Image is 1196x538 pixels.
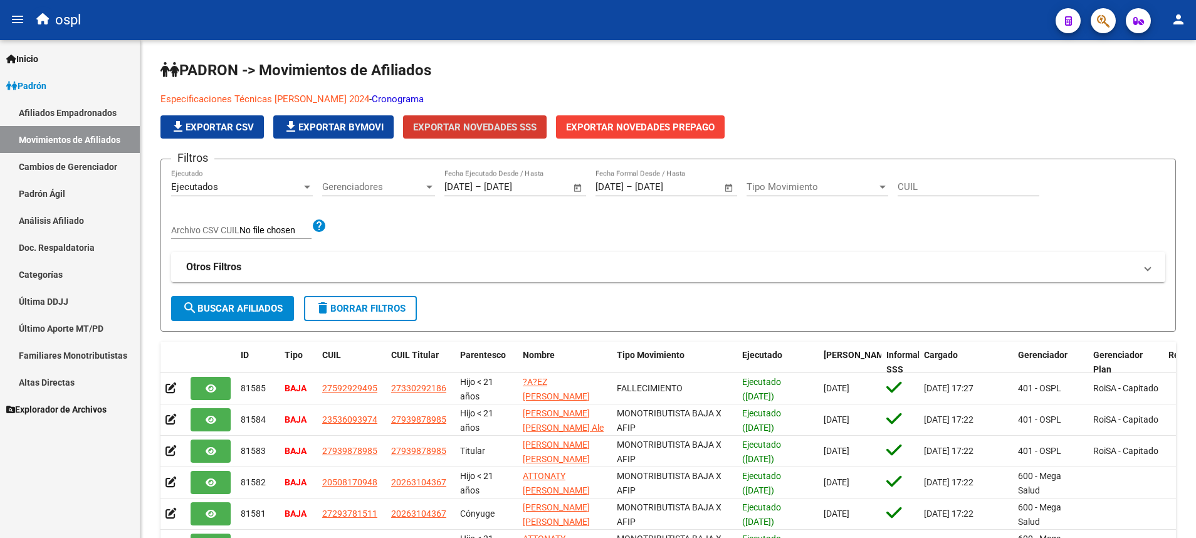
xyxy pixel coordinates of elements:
span: MONOTRIBUTISTA BAJA X AFIP [617,408,721,433]
span: Borrar Filtros [315,303,406,314]
span: Ejecutado ([DATE]) [742,440,781,464]
a: Cronograma [372,93,424,105]
span: Tipo Movimiento [747,181,877,193]
span: 81582 [241,477,266,487]
datatable-header-cell: Tipo [280,342,317,383]
span: MONOTRIBUTISTA BAJA X AFIP [617,471,721,495]
span: CUIL [322,350,341,360]
span: – [475,181,481,193]
mat-icon: delete [315,300,330,315]
span: ?A?EZ [PERSON_NAME] [523,377,590,401]
span: 20263104367 [391,477,446,487]
span: 401 - OSPL [1018,383,1061,393]
span: Titular [460,446,485,456]
span: [DATE] 17:22 [924,509,973,519]
span: RoiSA - Capitado [1093,446,1158,456]
span: [DATE] 17:22 [924,446,973,456]
span: 600 - Mega Salud [1018,471,1061,495]
span: Ejecutado ([DATE]) [742,471,781,495]
span: Gerenciadores [322,181,424,193]
button: Open calendar [722,181,737,195]
p: - [160,92,997,106]
span: [DATE] [824,383,849,393]
span: [DATE] [824,446,849,456]
span: Archivo CSV CUIL [171,225,239,235]
strong: BAJA [285,477,307,487]
span: 81581 [241,509,266,519]
span: ID [241,350,249,360]
span: RoiSA - Capitado [1093,383,1158,393]
span: MONOTRIBUTISTA BAJA X AFIP [617,440,721,464]
span: Nombre [523,350,555,360]
mat-icon: person [1171,12,1186,27]
strong: BAJA [285,414,307,425]
iframe: Intercom live chat [1153,495,1183,525]
span: 401 - OSPL [1018,414,1061,425]
strong: BAJA [285,383,307,393]
span: Inicio [6,52,38,66]
datatable-header-cell: Nombre [518,342,612,383]
span: [DATE] [824,414,849,425]
span: [DATE] [824,509,849,519]
span: ospl [55,6,81,34]
button: Exportar Novedades Prepago [556,115,725,139]
span: 81583 [241,446,266,456]
input: Fecha fin [484,181,545,193]
span: FALLECIMIENTO [617,383,683,393]
span: 401 - OSPL [1018,446,1061,456]
span: Cónyuge [460,509,495,519]
span: Hijo < 21 años [460,377,493,401]
span: Ejecutado [742,350,782,360]
span: Ejecutado ([DATE]) [742,502,781,527]
datatable-header-cell: CUIL Titular [386,342,455,383]
span: 27939878985 [391,446,446,456]
span: Exportar Novedades Prepago [566,122,715,133]
span: Parentesco [460,350,506,360]
span: Informable SSS [886,350,930,374]
span: [PERSON_NAME] [PERSON_NAME] [PERSON_NAME] [523,440,590,478]
datatable-header-cell: Cargado [919,342,1013,383]
span: Padrón [6,79,46,93]
span: 27592929495 [322,383,377,393]
mat-icon: menu [10,12,25,27]
span: 20263104367 [391,509,446,519]
input: Fecha inicio [444,181,473,193]
span: Ejecutados [171,181,218,193]
datatable-header-cell: Fecha Formal [819,342,881,383]
span: [DATE] 17:22 [924,414,973,425]
span: – [626,181,632,193]
span: 20508170948 [322,477,377,487]
input: Fecha inicio [595,181,624,193]
span: Ejecutado ([DATE]) [742,377,781,401]
datatable-header-cell: Ejecutado [737,342,819,383]
h3: Filtros [171,149,214,167]
mat-icon: file_download [170,119,186,134]
datatable-header-cell: Parentesco [455,342,518,383]
span: Cargado [924,350,958,360]
span: Exportar Novedades SSS [413,122,537,133]
span: 81585 [241,383,266,393]
datatable-header-cell: Informable SSS [881,342,919,383]
mat-expansion-panel-header: Otros Filtros [171,252,1165,282]
span: [PERSON_NAME] [PERSON_NAME] Ale [523,408,604,433]
button: Exportar CSV [160,115,264,139]
mat-icon: search [182,300,197,315]
span: CUIL Titular [391,350,439,360]
span: 600 - Mega Salud [1018,502,1061,527]
span: 81584 [241,414,266,425]
strong: Otros Filtros [186,260,241,274]
span: 27293781511 [322,509,377,519]
strong: BAJA [285,509,307,519]
span: Hijo < 21 años [460,408,493,433]
mat-icon: file_download [283,119,298,134]
span: RoiSA - Capitado [1093,414,1158,425]
datatable-header-cell: Gerenciador [1013,342,1088,383]
span: Hijo < 21 años [460,471,493,495]
span: [PERSON_NAME] [PERSON_NAME] [523,502,590,527]
span: [DATE] [824,477,849,487]
button: Exportar Bymovi [273,115,394,139]
span: MONOTRIBUTISTA BAJA X AFIP [617,502,721,527]
button: Buscar Afiliados [171,296,294,321]
span: Gerenciador [1018,350,1067,360]
span: 23536093974 [322,414,377,425]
